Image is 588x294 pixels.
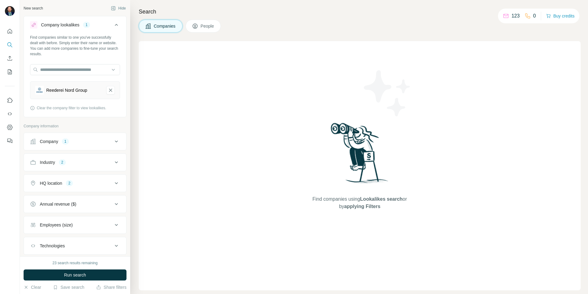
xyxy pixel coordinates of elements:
[360,66,415,121] img: Surfe Illustration - Stars
[5,95,15,106] button: Use Surfe on LinkedIn
[24,218,126,232] button: Employees (size)
[59,160,66,165] div: 2
[533,12,536,20] p: 0
[41,22,79,28] div: Company lookalikes
[328,121,392,190] img: Surfe Illustration - Woman searching with binoculars
[30,35,120,57] div: Find companies similar to one you've successfully dealt with before. Simply enter their name or w...
[64,272,86,278] span: Run search
[511,12,520,20] p: 123
[24,17,126,35] button: Company lookalikes1
[5,108,15,119] button: Use Surfe API
[62,139,69,144] div: 1
[40,159,55,165] div: Industry
[24,123,126,129] p: Company information
[24,197,126,211] button: Annual revenue ($)
[40,138,58,145] div: Company
[24,284,41,290] button: Clear
[53,284,84,290] button: Save search
[40,222,73,228] div: Employees (size)
[40,201,76,207] div: Annual revenue ($)
[5,122,15,133] button: Dashboard
[46,87,87,93] div: Reederei Nord Group
[24,176,126,191] button: HQ location2
[546,12,575,20] button: Buy credits
[52,260,97,266] div: 23 search results remaining
[83,22,90,28] div: 1
[35,86,44,95] img: Reederei Nord Group-logo
[5,135,15,146] button: Feedback
[40,180,62,186] div: HQ location
[24,6,43,11] div: New search
[5,39,15,50] button: Search
[5,66,15,77] button: My lists
[107,4,130,13] button: Hide
[154,23,176,29] span: Companies
[40,243,65,249] div: Technologies
[24,238,126,253] button: Technologies
[5,6,15,16] img: Avatar
[24,134,126,149] button: Company1
[360,196,403,202] span: Lookalikes search
[96,284,126,290] button: Share filters
[5,53,15,64] button: Enrich CSV
[139,7,581,16] h4: Search
[344,204,380,209] span: applying Filters
[24,269,126,280] button: Run search
[106,86,115,95] button: Reederei Nord Group-remove-button
[66,180,73,186] div: 2
[201,23,215,29] span: People
[24,155,126,170] button: Industry2
[5,26,15,37] button: Quick start
[311,195,409,210] span: Find companies using or by
[37,105,106,111] span: Clear the company filter to view lookalikes.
